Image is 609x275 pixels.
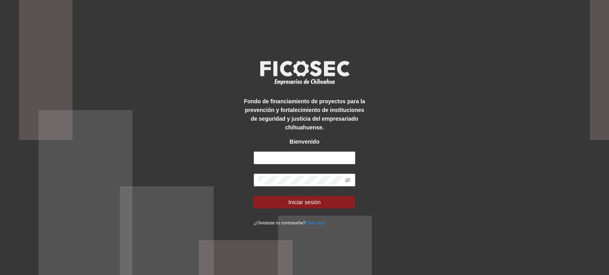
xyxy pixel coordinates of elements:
[244,98,365,131] strong: Fondo de financiamiento de proyectos para la prevención y fortalecimiento de instituciones de seg...
[288,198,321,207] span: Iniciar sesión
[289,138,319,145] strong: Bienvenido
[254,196,355,209] button: Iniciar sesión
[345,177,350,183] span: eye-invisible
[306,220,325,225] a: Click aqui
[254,220,325,225] small: ¿Olvidaste tu contraseña?
[255,58,354,87] img: logo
